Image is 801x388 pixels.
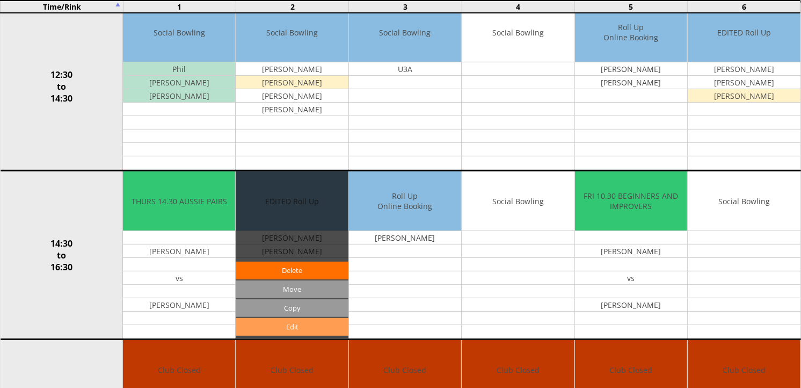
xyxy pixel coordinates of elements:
td: EDITED Roll Up [688,3,800,62]
td: FRI 10.30 BEGINNERS AND IMPROVERS [575,171,687,231]
td: 14:30 to 16:30 [1,171,123,340]
input: Copy [236,299,348,317]
td: [PERSON_NAME] [575,76,687,89]
td: Time/Rink [1,1,123,13]
td: Roll Up Online Booking [575,3,687,62]
td: [PERSON_NAME] [236,89,348,103]
td: [PERSON_NAME] [688,76,800,89]
input: Move [236,281,348,298]
td: U3A [349,62,461,76]
td: [PERSON_NAME] [575,298,687,312]
td: 4 [462,1,574,13]
td: [PERSON_NAME] [688,62,800,76]
td: [PERSON_NAME] [123,245,235,258]
td: vs [123,271,235,285]
td: Social Bowling [462,3,574,62]
td: 5 [574,1,687,13]
td: Social Bowling [123,3,235,62]
td: 3 [349,1,462,13]
td: Social Bowling [349,3,461,62]
a: Delete [236,262,348,279]
td: [PERSON_NAME] [236,103,348,116]
td: [PERSON_NAME] [575,62,687,76]
td: [PERSON_NAME] [236,76,348,89]
td: [PERSON_NAME] [123,298,235,312]
td: [PERSON_NAME] [349,231,461,245]
td: [PERSON_NAME] [123,76,235,89]
td: THURS 14.30 AUSSIE PAIRS [123,171,235,231]
td: [PERSON_NAME] [688,89,800,103]
a: Edit [236,318,348,336]
td: [PERSON_NAME] [123,89,235,103]
td: 12:30 to 14:30 [1,2,123,171]
td: [PERSON_NAME] [575,245,687,258]
td: [PERSON_NAME] [236,62,348,76]
td: vs [575,271,687,285]
td: Social Bowling [236,3,348,62]
td: 1 [123,1,236,13]
td: Social Bowling [462,171,574,231]
td: Roll Up Online Booking [349,171,461,231]
td: 2 [236,1,349,13]
td: Phil [123,62,235,76]
td: 6 [688,1,800,13]
td: Social Bowling [688,171,800,231]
